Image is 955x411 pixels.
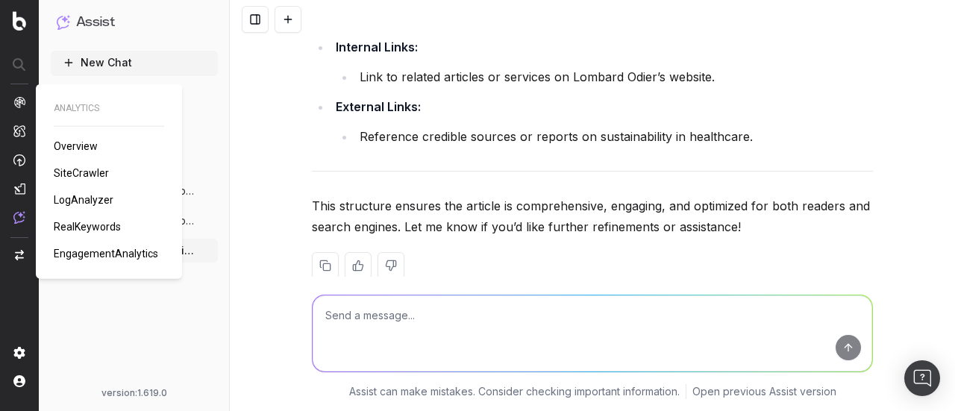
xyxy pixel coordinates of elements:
[312,195,873,237] p: This structure ensures the article is comprehensive, engaging, and optimized for both readers and...
[54,194,113,206] span: LogAnalyzer
[13,11,26,31] img: Botify logo
[336,40,418,54] strong: Internal Links:
[336,99,421,114] strong: External Links:
[355,66,873,87] li: Link to related articles or services on Lombard Odier’s website.
[13,125,25,137] img: Intelligence
[15,250,24,260] img: Switch project
[57,15,70,29] img: Assist
[54,167,109,179] span: SiteCrawler
[13,347,25,359] img: Setting
[13,183,25,195] img: Studio
[54,102,164,114] span: ANALYTICS
[54,221,121,233] span: RealKeywords
[54,192,119,207] a: LogAnalyzer
[57,387,212,399] div: version: 1.619.0
[76,12,115,33] h1: Assist
[54,246,164,261] a: EngagementAnalytics
[51,81,218,104] a: How to use Assist
[13,375,25,387] img: My account
[349,384,680,399] p: Assist can make mistakes. Consider checking important information.
[54,166,115,181] a: SiteCrawler
[51,51,218,75] button: New Chat
[57,12,212,33] button: Assist
[13,211,25,224] img: Assist
[355,126,873,147] li: Reference credible sources or reports on sustainability in healthcare.
[13,96,25,108] img: Analytics
[54,219,127,234] a: RealKeywords
[692,384,836,399] a: Open previous Assist version
[13,154,25,166] img: Activation
[904,360,940,396] div: Open Intercom Messenger
[54,248,158,260] span: EngagementAnalytics
[54,140,98,152] span: Overview
[54,139,104,154] a: Overview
